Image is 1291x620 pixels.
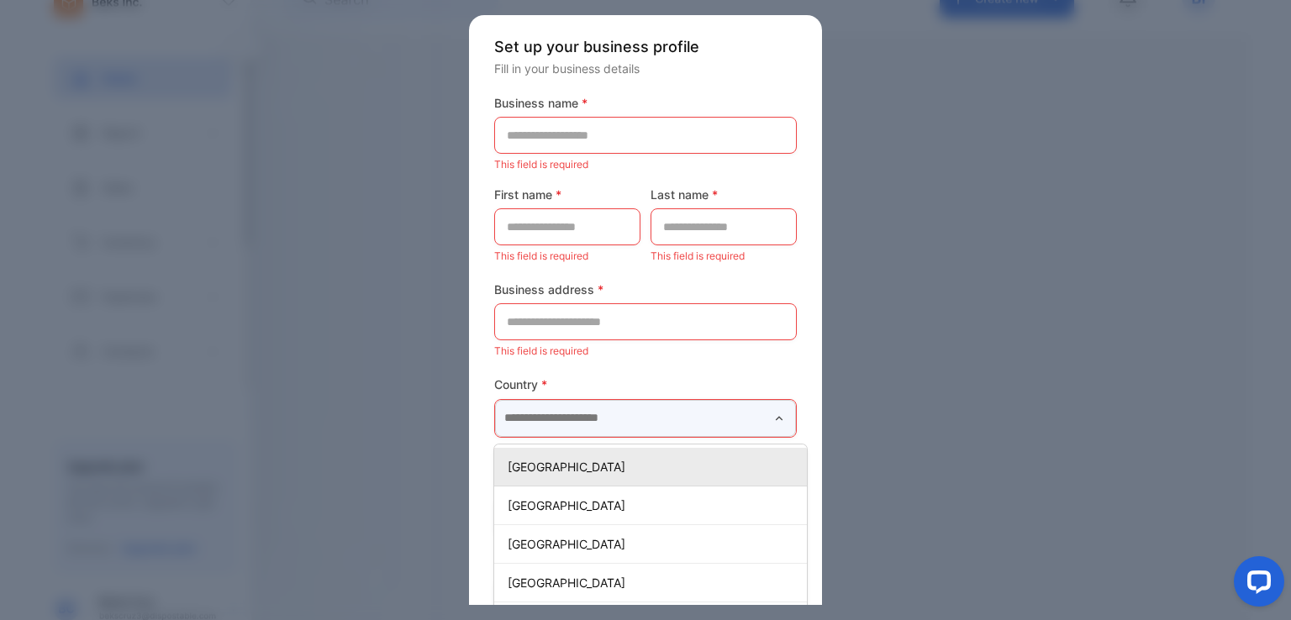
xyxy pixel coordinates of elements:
[494,340,797,362] p: This field is required
[508,458,800,476] p: [GEOGRAPHIC_DATA]
[494,281,797,298] label: Business address
[651,186,797,203] label: Last name
[494,35,797,58] p: Set up your business profile
[1220,549,1291,620] iframe: LiveChat chat widget
[508,535,800,553] p: [GEOGRAPHIC_DATA]
[651,245,797,267] p: This field is required
[494,245,640,267] p: This field is required
[494,154,797,176] p: This field is required
[494,376,797,393] label: Country
[494,186,640,203] label: First name
[494,441,797,463] p: This field is required
[494,60,797,77] p: Fill in your business details
[508,497,800,514] p: [GEOGRAPHIC_DATA]
[494,94,797,112] label: Business name
[508,574,800,591] p: [GEOGRAPHIC_DATA]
